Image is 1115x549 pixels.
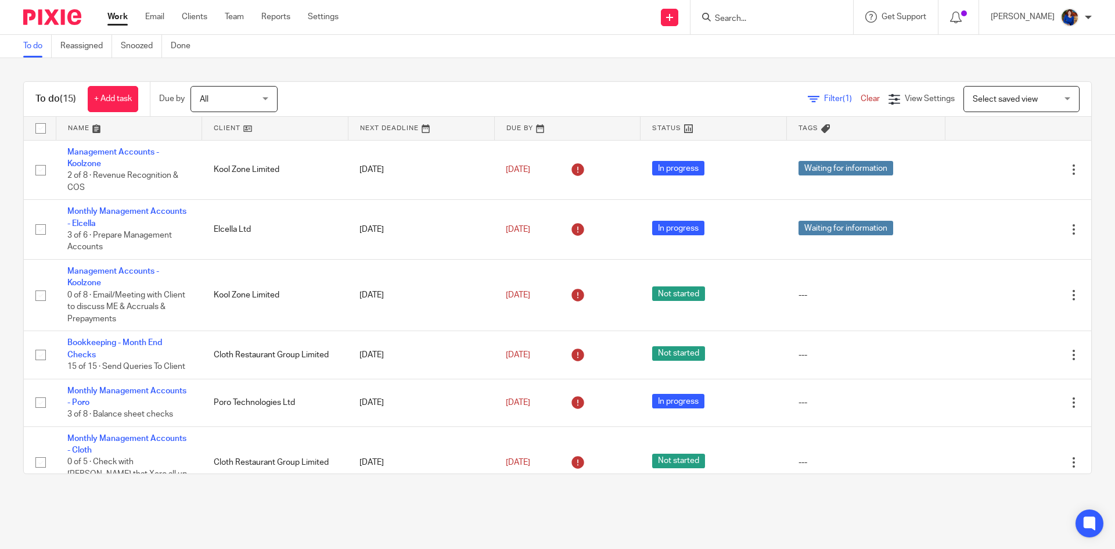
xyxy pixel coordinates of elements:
p: Due by [159,93,185,105]
span: Select saved view [973,95,1038,103]
p: [PERSON_NAME] [991,11,1055,23]
img: Nicole.jpeg [1060,8,1079,27]
span: [DATE] [506,291,530,299]
td: [DATE] [348,140,494,200]
input: Search [714,14,818,24]
td: [DATE] [348,426,494,498]
div: --- [799,289,934,301]
a: Team [225,11,244,23]
a: Monthly Management Accounts - Cloth [67,435,186,454]
span: [DATE] [506,399,530,407]
div: --- [799,457,934,468]
span: 3 of 6 · Prepare Management Accounts [67,231,172,252]
a: Clients [182,11,207,23]
span: In progress [652,161,704,175]
a: Reassigned [60,35,112,58]
td: [DATE] [348,260,494,331]
td: [DATE] [348,379,494,426]
a: To do [23,35,52,58]
h1: To do [35,93,76,105]
span: Waiting for information [799,161,893,175]
a: Monthly Management Accounts - Poro [67,387,186,407]
span: In progress [652,221,704,235]
td: Cloth Restaurant Group Limited [202,331,348,379]
span: [DATE] [506,225,530,234]
a: Email [145,11,164,23]
td: Poro Technologies Ltd [202,379,348,426]
img: Pixie [23,9,81,25]
span: View Settings [905,95,955,103]
td: Cloth Restaurant Group Limited [202,426,348,498]
td: Elcella Ltd [202,200,348,260]
a: Management Accounts - Koolzone [67,148,159,168]
a: Bookkeeping - Month End Checks [67,339,162,358]
td: Kool Zone Limited [202,260,348,331]
span: (1) [843,95,852,103]
a: Snoozed [121,35,162,58]
span: All [200,95,208,103]
span: [DATE] [506,351,530,359]
a: Done [171,35,199,58]
div: --- [799,349,934,361]
span: (15) [60,94,76,103]
span: 3 of 8 · Balance sheet checks [67,411,173,419]
span: Not started [652,286,705,301]
span: Not started [652,454,705,468]
a: Settings [308,11,339,23]
td: [DATE] [348,331,494,379]
a: Clear [861,95,880,103]
span: Get Support [882,13,926,21]
span: 0 of 5 · Check with [PERSON_NAME] that Xero all up to date - Bookkeeping day [DATE] [67,458,188,490]
span: [DATE] [506,458,530,467]
span: Tags [799,125,818,131]
td: [DATE] [348,200,494,260]
a: Work [107,11,128,23]
a: Monthly Management Accounts - Elcella [67,207,186,227]
td: Kool Zone Limited [202,140,348,200]
span: Waiting for information [799,221,893,235]
a: + Add task [88,86,138,112]
span: In progress [652,394,704,408]
span: [DATE] [506,166,530,174]
span: 0 of 8 · Email/Meeting with Client to discuss ME & Accruals & Prepayments [67,291,185,323]
a: Reports [261,11,290,23]
span: 15 of 15 · Send Queries To Client [67,363,185,371]
span: Not started [652,346,705,361]
span: Filter [824,95,861,103]
div: --- [799,397,934,408]
a: Management Accounts - Koolzone [67,267,159,287]
span: 2 of 8 · Revenue Recognition & COS [67,171,178,192]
